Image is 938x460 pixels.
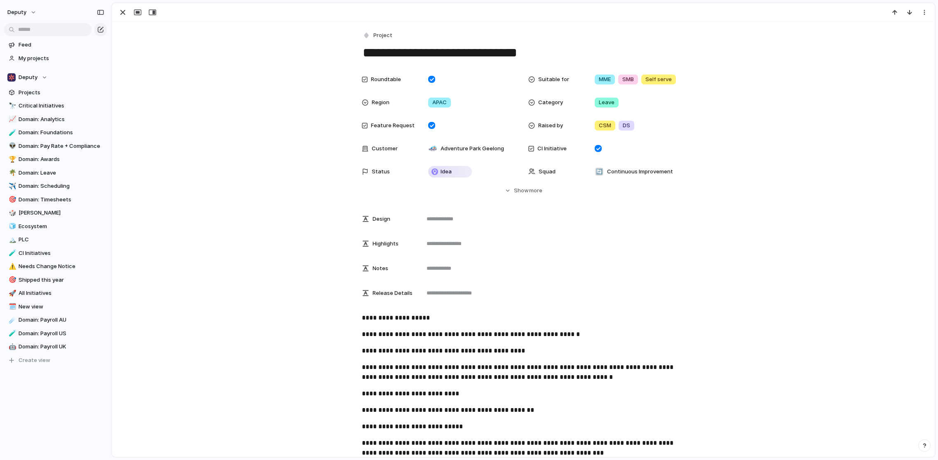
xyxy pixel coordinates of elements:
[19,155,104,163] span: Domain: Awards
[371,75,401,84] span: Roundtable
[373,215,390,223] span: Design
[19,89,104,97] span: Projects
[19,343,104,351] span: Domain: Payroll UK
[9,208,14,218] div: 🎲
[371,121,415,130] span: Feature Request
[607,168,673,176] span: Continuous Improvement
[19,236,104,244] span: PLC
[19,73,38,82] span: Deputy
[7,276,16,284] button: 🎯
[4,194,107,206] a: 🎯Domain: Timesheets
[4,113,107,126] a: 📈Domain: Analytics
[4,140,107,152] a: 👽Domain: Pay Rate + Compliance
[529,187,542,195] span: more
[538,121,563,130] span: Raised by
[7,316,16,324] button: ☄️
[19,115,104,124] span: Domain: Analytics
[4,260,107,273] a: ⚠️Needs Change Notice
[9,342,14,352] div: 🤖
[9,155,14,164] div: 🏆
[4,86,107,99] a: Projects
[9,248,14,258] div: 🧪
[441,145,504,153] span: Adventure Park Geelong
[4,100,107,112] a: 🔭Critical Initiatives
[19,316,104,324] span: Domain: Payroll AU
[7,196,16,204] button: 🎯
[9,168,14,177] div: 🌴
[373,240,399,248] span: Highlights
[4,39,107,51] a: Feed
[7,329,16,338] button: 🧪
[7,289,16,297] button: 🚀
[19,182,104,190] span: Domain: Scheduling
[7,236,16,244] button: 🏔️
[9,182,14,191] div: ✈️
[4,247,107,259] a: 🧪CI Initiatives
[19,329,104,338] span: Domain: Payroll US
[645,75,672,84] span: Self serve
[4,71,107,84] button: Deputy
[599,75,611,84] span: MME
[372,168,390,176] span: Status
[623,121,630,130] span: DS
[19,209,104,217] span: [PERSON_NAME]
[9,302,14,311] div: 🗓️
[9,222,14,231] div: 🧊
[4,126,107,139] a: 🧪Domain: Foundations
[4,52,107,65] a: My projects
[372,145,398,153] span: Customer
[373,264,388,273] span: Notes
[4,341,107,353] a: 🤖Domain: Payroll UK
[599,98,614,107] span: Leave
[7,115,16,124] button: 📈
[537,145,567,153] span: CI Initiative
[4,354,107,367] button: Create view
[539,168,556,176] span: Squad
[361,30,395,42] button: Project
[19,54,104,63] span: My projects
[9,262,14,271] div: ⚠️
[4,234,107,246] a: 🏔️PLC
[19,356,50,364] span: Create view
[4,314,107,326] a: ☄️Domain: Payroll AU
[4,301,107,313] div: 🗓️New view
[4,220,107,233] a: 🧊Ecosystem
[19,262,104,271] span: Needs Change Notice
[514,187,529,195] span: Show
[441,168,452,176] span: Idea
[4,287,107,299] a: 🚀All Initiatives
[7,303,16,311] button: 🗓️
[432,98,447,107] span: APAC
[7,8,26,16] span: deputy
[599,121,611,130] span: CSM
[7,169,16,177] button: 🌴
[9,315,14,325] div: ☄️
[19,41,104,49] span: Feed
[7,142,16,150] button: 👽
[538,75,569,84] span: Suitable for
[373,289,413,297] span: Release Details
[19,196,104,204] span: Domain: Timesheets
[7,102,16,110] button: 🔭
[538,98,563,107] span: Category
[9,195,14,204] div: 🎯
[4,327,107,340] a: 🧪Domain: Payroll US
[19,303,104,311] span: New view
[7,182,16,190] button: ✈️
[9,289,14,298] div: 🚀
[4,180,107,192] a: ✈️Domain: Scheduling
[4,153,107,166] div: 🏆Domain: Awards
[4,207,107,219] div: 🎲[PERSON_NAME]
[7,209,16,217] button: 🎲
[4,167,107,179] a: 🌴Domain: Leave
